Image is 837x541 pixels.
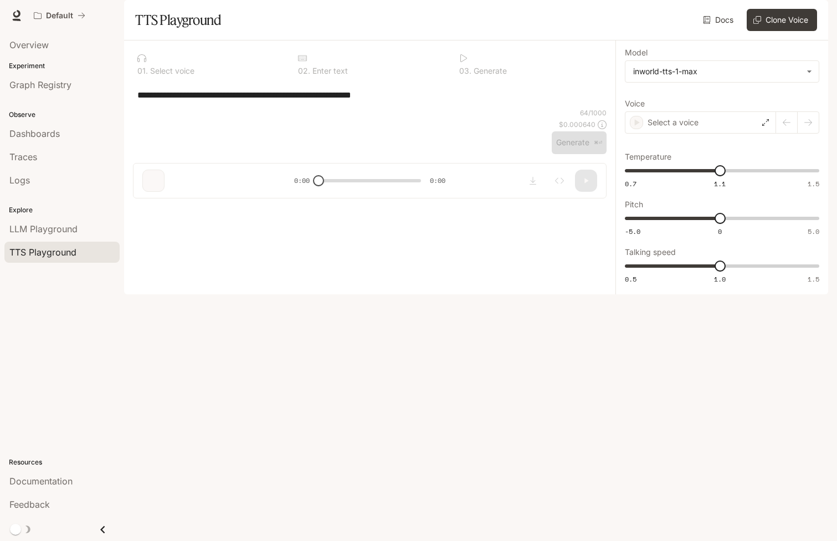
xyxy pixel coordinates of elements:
p: Enter text [310,67,348,75]
p: Pitch [625,201,643,208]
span: 0.7 [625,179,636,188]
span: 0 [718,227,722,236]
span: 1.0 [714,274,726,284]
span: 1.5 [808,179,819,188]
p: Talking speed [625,248,676,256]
p: 0 1 . [137,67,148,75]
p: 64 / 1000 [580,108,607,118]
span: -5.0 [625,227,640,236]
p: Generate [471,67,507,75]
p: Select voice [148,67,194,75]
a: Docs [701,9,738,31]
p: Select a voice [648,117,699,128]
button: Clone Voice [747,9,817,31]
button: All workspaces [29,4,90,27]
p: Voice [625,100,645,108]
div: inworld-tts-1-max [625,61,819,82]
p: $ 0.000640 [559,120,595,129]
p: 0 3 . [459,67,471,75]
h1: TTS Playground [135,9,221,31]
span: 1.5 [808,274,819,284]
span: 1.1 [714,179,726,188]
p: Temperature [625,153,671,161]
span: 0.5 [625,274,636,284]
p: 0 2 . [298,67,310,75]
p: Default [46,11,73,21]
span: 5.0 [808,227,819,236]
p: Model [625,49,648,57]
div: inworld-tts-1-max [633,66,801,77]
